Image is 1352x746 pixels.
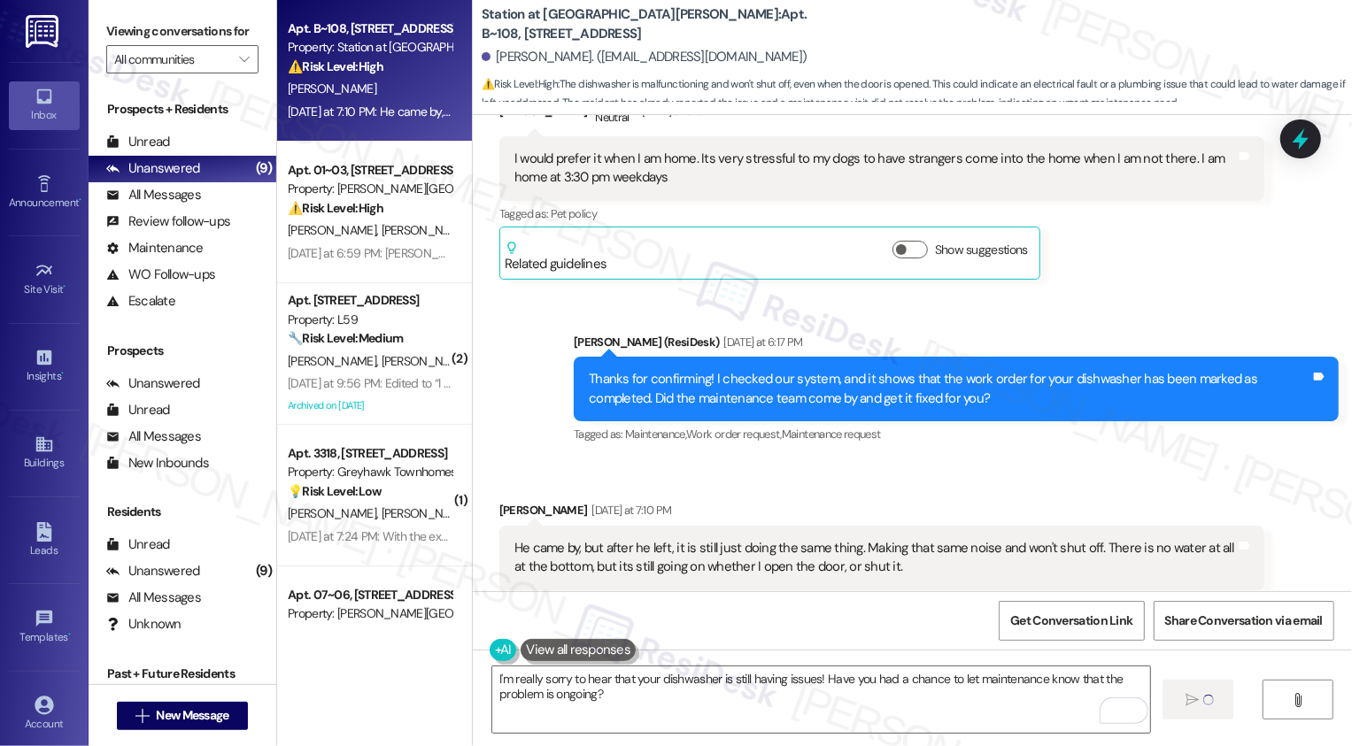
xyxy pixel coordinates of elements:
[625,427,686,442] span: Maintenance ,
[288,353,382,369] span: [PERSON_NAME]
[499,201,1264,227] div: Tagged as:
[288,528,722,544] div: [DATE] at 7:24 PM: With the exception of being able to use my expensive smoker yes.
[106,562,200,581] div: Unanswered
[117,702,248,730] button: New Message
[106,159,200,178] div: Unanswered
[288,58,383,74] strong: ⚠️ Risk Level: High
[106,454,209,473] div: New Inbounds
[288,604,452,623] div: Property: [PERSON_NAME][GEOGRAPHIC_DATA] Townhomes
[106,239,204,258] div: Maintenance
[288,19,452,38] div: Apt. B~108, [STREET_ADDRESS]
[288,483,382,499] strong: 💡 Risk Level: Low
[106,18,259,45] label: Viewing conversations for
[106,292,175,311] div: Escalate
[574,333,1339,358] div: [PERSON_NAME] (ResiDesk)
[288,161,452,180] div: Apt. 01~03, [STREET_ADDRESS][PERSON_NAME]
[288,311,452,329] div: Property: L59
[106,615,182,634] div: Unknown
[9,256,80,304] a: Site Visit •
[1165,611,1323,630] span: Share Conversation via email
[68,628,71,641] span: •
[514,539,1236,577] div: He came by, but after he left, it is still just doing the same thing. Making that same noise and ...
[935,241,1028,259] label: Show suggestions
[288,444,452,463] div: Apt. 3318, [STREET_ADDRESS]
[106,265,215,284] div: WO Follow-ups
[9,604,80,651] a: Templates •
[106,133,170,151] div: Unread
[9,429,80,477] a: Buildings
[999,601,1144,641] button: Get Conversation Link
[106,212,230,231] div: Review follow-ups
[9,342,80,390] a: Insights •
[551,206,598,221] span: Pet policy
[589,370,1310,408] div: Thanks for confirming! I checked our system, and it shows that the work order for your dishwasher...
[574,421,1339,447] div: Tagged as:
[499,501,1264,526] div: [PERSON_NAME]
[288,38,452,57] div: Property: Station at [GEOGRAPHIC_DATA][PERSON_NAME]
[288,330,403,346] strong: 🔧 Risk Level: Medium
[26,15,62,48] img: ResiDesk Logo
[288,463,452,481] div: Property: Greyhawk Townhomes
[1154,601,1334,641] button: Share Conversation via email
[61,367,64,380] span: •
[239,52,249,66] i: 
[79,194,81,206] span: •
[482,48,807,66] div: [PERSON_NAME]. ([EMAIL_ADDRESS][DOMAIN_NAME])
[106,427,201,446] div: All Messages
[9,690,80,738] a: Account
[135,709,149,723] i: 
[89,342,276,360] div: Prospects
[1186,693,1199,707] i: 
[482,5,836,43] b: Station at [GEOGRAPHIC_DATA][PERSON_NAME]: Apt. B~108, [STREET_ADDRESS]
[106,374,200,393] div: Unanswered
[106,186,201,204] div: All Messages
[381,353,475,369] span: [PERSON_NAME]
[9,81,80,129] a: Inbox
[9,517,80,565] a: Leads
[1010,611,1132,630] span: Get Conversation Link
[106,401,170,419] div: Unread
[482,75,1352,113] span: : The dishwasher is malfunctioning and won't shut off, even when the door is opened. This could i...
[288,505,382,521] span: [PERSON_NAME]
[505,241,607,273] div: Related guidelines
[686,427,782,442] span: Work order request ,
[106,535,170,554] div: Unread
[720,333,803,351] div: [DATE] at 6:17 PM
[514,150,1236,188] div: I would prefer it when I am home. Its very stressful to my dogs to have strangers come into the h...
[587,501,671,519] div: [DATE] at 7:10 PM
[288,291,452,310] div: Apt. [STREET_ADDRESS]
[482,77,558,91] strong: ⚠️ Risk Level: High
[499,93,1264,136] div: [PERSON_NAME]
[89,665,276,683] div: Past + Future Residents
[64,281,66,293] span: •
[381,222,469,238] span: [PERSON_NAME]
[1291,693,1304,707] i: 
[288,245,967,261] div: [DATE] at 6:59 PM: [PERSON_NAME] came by but as we told you already the problem has not fully res...
[106,588,201,607] div: All Messages
[251,558,276,585] div: (9)
[286,395,453,417] div: Archived on [DATE]
[251,155,276,182] div: (9)
[499,590,1264,616] div: Tagged as:
[381,505,475,521] span: [PERSON_NAME]
[114,45,230,73] input: All communities
[288,180,452,198] div: Property: [PERSON_NAME][GEOGRAPHIC_DATA] Townhomes
[288,81,376,96] span: [PERSON_NAME]
[288,222,382,238] span: [PERSON_NAME]
[492,666,1150,733] textarea: To enrich screen reader interactions, please activate Accessibility in Grammarly extension settings
[89,100,276,119] div: Prospects + Residents
[89,503,276,521] div: Residents
[782,427,881,442] span: Maintenance request
[288,586,452,604] div: Apt. 07~06, [STREET_ADDRESS][PERSON_NAME]
[288,200,383,216] strong: ⚠️ Risk Level: High
[156,706,228,725] span: New Message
